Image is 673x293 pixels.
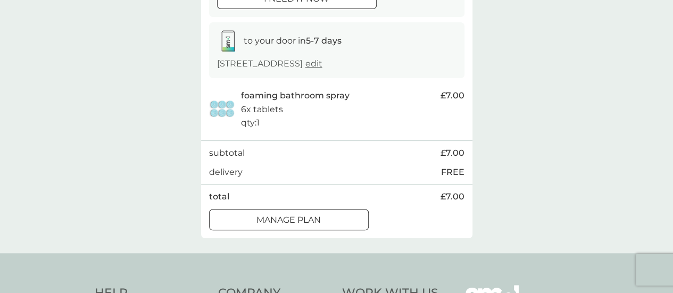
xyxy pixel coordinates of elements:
p: qty : 1 [241,116,260,130]
p: Manage plan [256,213,321,227]
p: foaming bathroom spray [241,89,350,103]
p: 6x tablets [241,103,283,116]
a: edit [305,58,322,69]
span: £7.00 [441,89,464,103]
button: Manage plan [209,209,369,230]
p: [STREET_ADDRESS] [217,57,322,71]
p: FREE [441,165,464,179]
p: delivery [209,165,243,179]
strong: 5-7 days [306,36,342,46]
p: total [209,190,229,204]
p: subtotal [209,146,245,160]
span: £7.00 [441,190,464,204]
span: £7.00 [441,146,464,160]
span: to your door in [244,36,342,46]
